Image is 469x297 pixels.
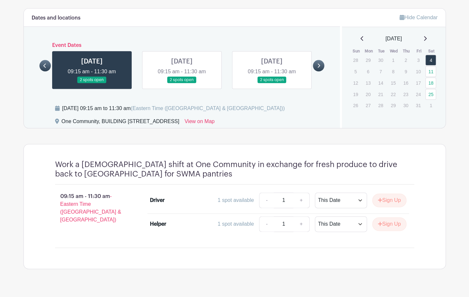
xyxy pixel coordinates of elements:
div: 1 spot available [218,220,254,228]
div: Helper [150,220,166,228]
a: View on Map [184,118,214,128]
a: 4 [425,55,436,65]
th: Thu [400,48,413,54]
a: Hide Calendar [400,15,437,20]
a: 18 [425,78,436,88]
div: One Community, BUILDING [STREET_ADDRESS] [62,118,180,128]
button: Sign Up [372,217,406,231]
p: 12 [350,78,361,88]
th: Fri [413,48,425,54]
a: 25 [425,89,436,100]
button: Sign Up [372,193,406,207]
p: 09:15 am - 11:30 am [45,190,140,226]
p: 28 [375,100,386,110]
th: Sat [425,48,438,54]
a: + [293,192,309,208]
p: 19 [350,89,361,99]
p: 9 [400,66,411,77]
p: 24 [413,89,424,99]
th: Sun [350,48,362,54]
h6: Dates and locations [32,15,81,21]
div: 1 spot available [218,196,254,204]
p: 26 [350,100,361,110]
p: 21 [375,89,386,99]
p: 1 [388,55,399,65]
span: - Eastern Time ([GEOGRAPHIC_DATA] & [GEOGRAPHIC_DATA]) [60,193,121,222]
p: 5 [350,66,361,77]
a: + [293,216,309,232]
p: 16 [400,78,411,88]
p: 23 [400,89,411,99]
p: 3 [413,55,424,65]
p: 22 [388,89,399,99]
p: 14 [375,78,386,88]
h4: Work a [DEMOGRAPHIC_DATA] shift at One Community in exchange for fresh produce to drive back to [... [55,160,414,179]
div: Driver [150,196,165,204]
p: 30 [400,100,411,110]
p: 1 [425,100,436,110]
th: Wed [388,48,400,54]
p: 13 [363,78,374,88]
a: - [259,216,274,232]
p: 2 [400,55,411,65]
p: 29 [388,100,399,110]
a: 11 [425,66,436,77]
a: - [259,192,274,208]
th: Tue [375,48,388,54]
h6: Event Dates [51,42,313,49]
p: 6 [363,66,374,77]
th: Mon [362,48,375,54]
p: 17 [413,78,424,88]
div: [DATE] 09:15 am to 11:30 am [62,105,285,112]
p: 30 [375,55,386,65]
span: [DATE] [386,35,402,43]
p: 7 [375,66,386,77]
p: 28 [350,55,361,65]
p: 31 [413,100,424,110]
span: (Eastern Time ([GEOGRAPHIC_DATA] & [GEOGRAPHIC_DATA])) [131,106,285,111]
p: 20 [363,89,374,99]
p: 8 [388,66,399,77]
p: 15 [388,78,399,88]
p: 27 [363,100,374,110]
p: 10 [413,66,424,77]
p: 29 [363,55,374,65]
